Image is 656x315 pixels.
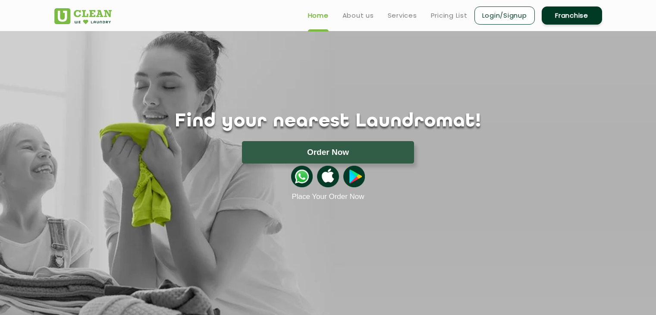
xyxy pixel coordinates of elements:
a: Services [388,10,417,21]
a: About us [342,10,374,21]
img: UClean Laundry and Dry Cleaning [54,8,112,24]
img: playstoreicon.png [343,166,365,187]
img: apple-icon.png [317,166,339,187]
a: Pricing List [431,10,468,21]
a: Home [308,10,329,21]
a: Franchise [542,6,602,25]
a: Login/Signup [474,6,535,25]
a: Place Your Order Now [292,192,364,201]
h1: Find your nearest Laundromat! [48,111,609,132]
img: whatsappicon.png [291,166,313,187]
button: Order Now [242,141,414,164]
